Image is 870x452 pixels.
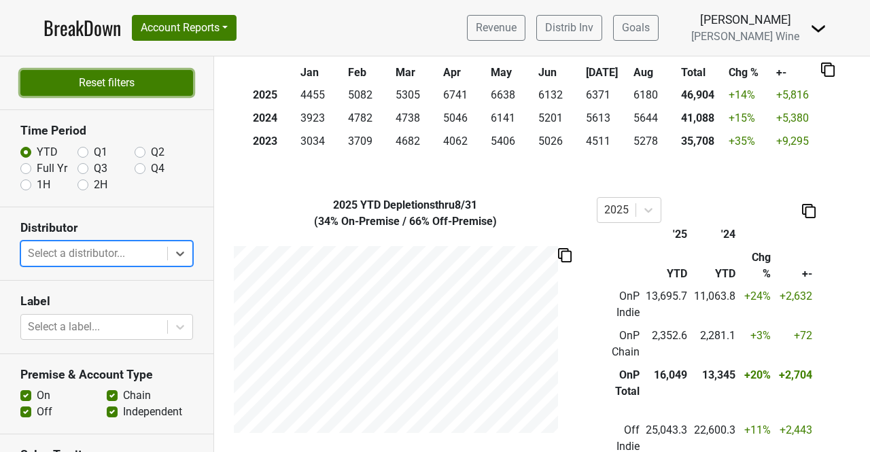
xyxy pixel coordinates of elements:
[691,285,739,325] td: 11,063.8
[583,107,631,130] td: 5613
[558,248,572,262] img: Copy to clipboard
[739,285,774,325] td: +24 %
[37,144,58,160] label: YTD
[774,246,816,285] th: +-
[726,61,773,84] th: Chg %
[536,61,583,84] th: Jun
[726,107,773,130] td: +15 %
[393,84,440,107] td: 5305
[298,130,345,153] td: 3034
[821,63,835,77] img: Copy to clipboard
[810,20,826,37] img: Dropdown Menu
[773,84,821,107] td: +5,816
[94,177,107,193] label: 2H
[643,223,691,246] th: '25
[393,61,440,84] th: Mar
[678,107,726,130] th: 41,088
[123,387,151,404] label: Chain
[597,324,643,364] td: OnP Chain
[132,15,237,41] button: Account Reports
[643,364,691,403] td: 16,049
[536,130,583,153] td: 5026
[739,246,774,285] th: Chg %
[250,107,298,130] th: 2024
[250,130,298,153] th: 2023
[739,324,774,364] td: +3 %
[393,130,440,153] td: 4682
[643,246,691,285] th: YTD
[631,61,678,84] th: Aug
[37,387,50,404] label: On
[536,107,583,130] td: 5201
[94,144,107,160] label: Q1
[691,246,739,285] th: YTD
[488,61,536,84] th: May
[224,213,587,230] div: ( 34% On-Premise / 66% Off-Premise )
[774,324,816,364] td: +72
[94,160,107,177] label: Q3
[691,324,739,364] td: 2,281.1
[440,107,488,130] td: 5046
[597,364,643,403] td: OnP Total
[488,84,536,107] td: 6638
[583,130,631,153] td: 4511
[802,204,816,218] img: Copy to clipboard
[467,15,525,41] a: Revenue
[739,364,774,403] td: +20 %
[37,177,50,193] label: 1H
[597,285,643,325] td: OnP Indie
[631,130,678,153] td: 5278
[224,197,587,213] div: YTD Depletions thru 8/31
[37,160,67,177] label: Full Yr
[298,84,345,107] td: 4455
[536,84,583,107] td: 6132
[678,130,726,153] th: 35,708
[393,107,440,130] td: 4738
[726,130,773,153] td: +35 %
[345,84,393,107] td: 5082
[20,368,193,382] h3: Premise & Account Type
[613,15,659,41] a: Goals
[37,404,52,420] label: Off
[774,364,816,403] td: +2,704
[773,107,821,130] td: +5,380
[20,294,193,309] h3: Label
[440,61,488,84] th: Apr
[691,30,799,43] span: [PERSON_NAME] Wine
[151,160,164,177] label: Q4
[691,364,739,403] td: 13,345
[631,107,678,130] td: 5644
[726,84,773,107] td: +14 %
[773,61,821,84] th: +-
[20,70,193,96] button: Reset filters
[583,84,631,107] td: 6371
[488,107,536,130] td: 6141
[691,11,799,29] div: [PERSON_NAME]
[123,404,182,420] label: Independent
[440,84,488,107] td: 6741
[345,130,393,153] td: 3709
[20,221,193,235] h3: Distributor
[631,84,678,107] td: 6180
[643,324,691,364] td: 2,352.6
[488,130,536,153] td: 5406
[678,84,726,107] th: 46,904
[440,130,488,153] td: 4062
[250,84,298,107] th: 2025
[536,15,602,41] a: Distrib Inv
[691,223,739,246] th: '24
[151,144,164,160] label: Q2
[678,61,726,84] th: Total
[43,14,121,42] a: BreakDown
[298,107,345,130] td: 3923
[773,130,821,153] td: +9,295
[20,124,193,138] h3: Time Period
[333,198,360,211] span: 2025
[345,61,393,84] th: Feb
[345,107,393,130] td: 4782
[774,285,816,325] td: +2,632
[643,285,691,325] td: 13,695.7
[298,61,345,84] th: Jan
[583,61,631,84] th: [DATE]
